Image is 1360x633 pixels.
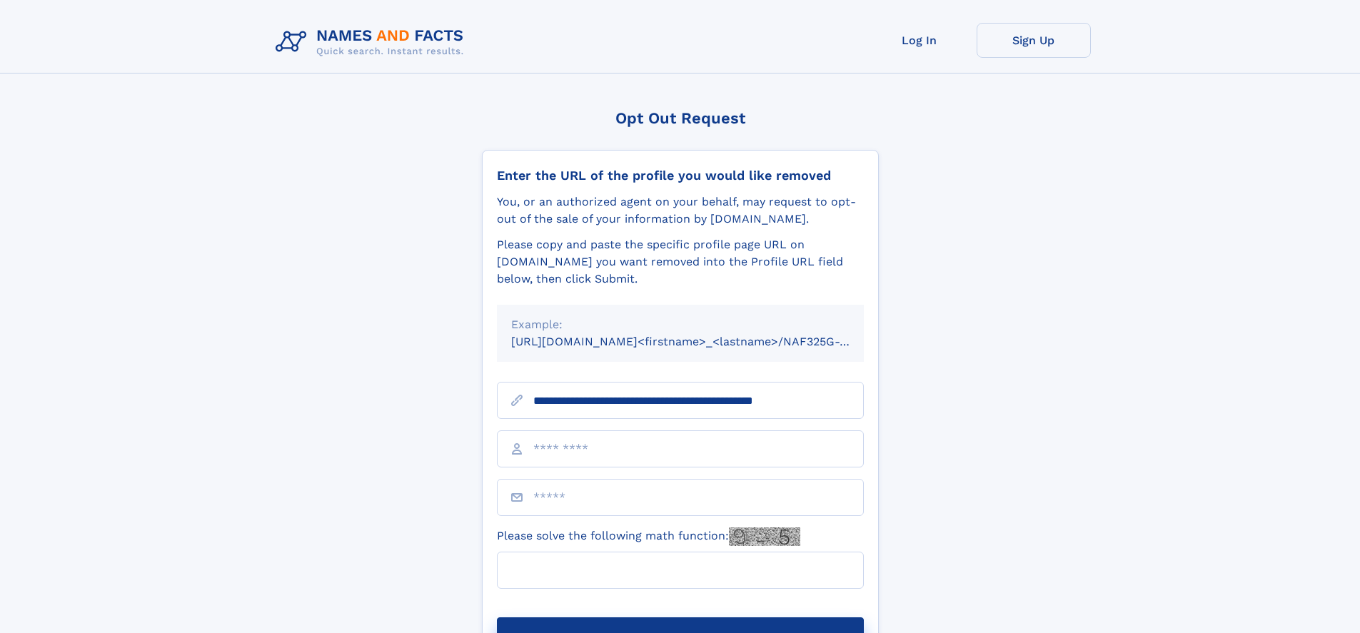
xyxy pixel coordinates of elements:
div: Example: [511,316,850,333]
div: Enter the URL of the profile you would like removed [497,168,864,183]
div: You, or an authorized agent on your behalf, may request to opt-out of the sale of your informatio... [497,193,864,228]
a: Log In [862,23,977,58]
small: [URL][DOMAIN_NAME]<firstname>_<lastname>/NAF325G-xxxxxxxx [511,335,891,348]
img: Logo Names and Facts [270,23,475,61]
div: Opt Out Request [482,109,879,127]
a: Sign Up [977,23,1091,58]
label: Please solve the following math function: [497,527,800,546]
div: Please copy and paste the specific profile page URL on [DOMAIN_NAME] you want removed into the Pr... [497,236,864,288]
